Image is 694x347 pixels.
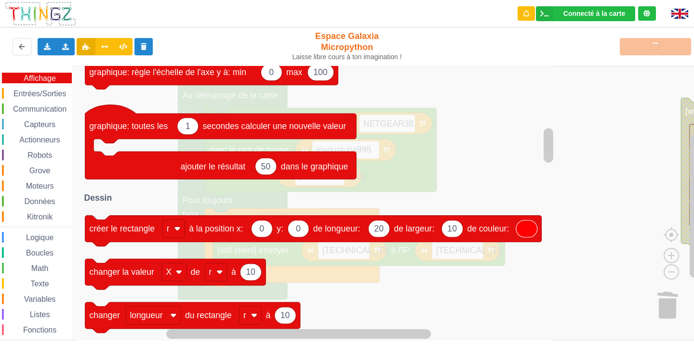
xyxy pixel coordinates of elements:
[296,224,301,233] text: 0
[266,310,271,320] text: à
[189,224,243,233] text: à la position x:
[89,224,155,233] text: créer le rectangle
[166,267,172,277] text: X
[23,295,57,303] span: Variables
[286,67,302,77] text: max
[12,90,67,98] span: Entrées/Sorties
[288,31,406,61] div: Espace Galaxia Micropython
[26,213,54,221] span: Kitronik
[186,121,190,131] text: 1
[130,310,162,320] text: longueur
[467,224,509,233] text: de couleur:
[277,224,283,233] text: y:
[288,53,406,61] div: Laisse libre cours à ton imagination !
[23,197,57,206] span: Données
[280,310,290,320] text: 10
[269,67,274,77] text: 0
[25,233,55,242] span: Logique
[671,9,688,19] img: gb.png
[394,224,434,233] text: de largeur:
[313,67,328,77] text: 100
[181,162,246,171] text: ajouter le résultat
[261,162,271,171] text: 50
[12,105,68,113] span: Communication
[202,121,346,131] text: secondes calculer une nouvelle valeur
[231,267,236,277] text: à
[89,267,154,277] text: changer la valeur
[29,280,50,288] span: Texte
[374,224,384,233] text: 20
[84,193,112,203] text: Dessin
[243,310,246,320] text: r
[28,310,52,319] span: Listes
[536,6,635,21] div: Ta base fonctionne bien !
[25,249,55,257] span: Boucles
[259,224,264,233] text: 0
[22,326,58,334] span: Fonctions
[281,162,348,171] text: dans le graphique
[89,67,246,77] text: graphique: règle l'échelle de l'axe y à: min
[28,167,52,175] span: Grove
[89,121,168,131] text: graphique: toutes les
[22,74,57,82] span: Affichage
[209,267,212,277] text: r
[25,182,55,190] span: Moteurs
[246,267,255,277] text: 10
[167,224,170,233] text: r
[563,10,625,17] div: Connecté à la carte
[18,136,62,144] span: Actionneurs
[4,1,77,26] img: thingz_logo.png
[638,6,656,21] div: Tu es connecté au serveur de création de Thingz
[26,151,53,159] span: Robots
[313,224,360,233] text: de longueur:
[190,267,200,277] text: de
[89,310,120,320] text: changer
[23,120,57,129] span: Capteurs
[447,224,457,233] text: 10
[185,310,232,320] text: du rectangle
[30,264,50,272] span: Math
